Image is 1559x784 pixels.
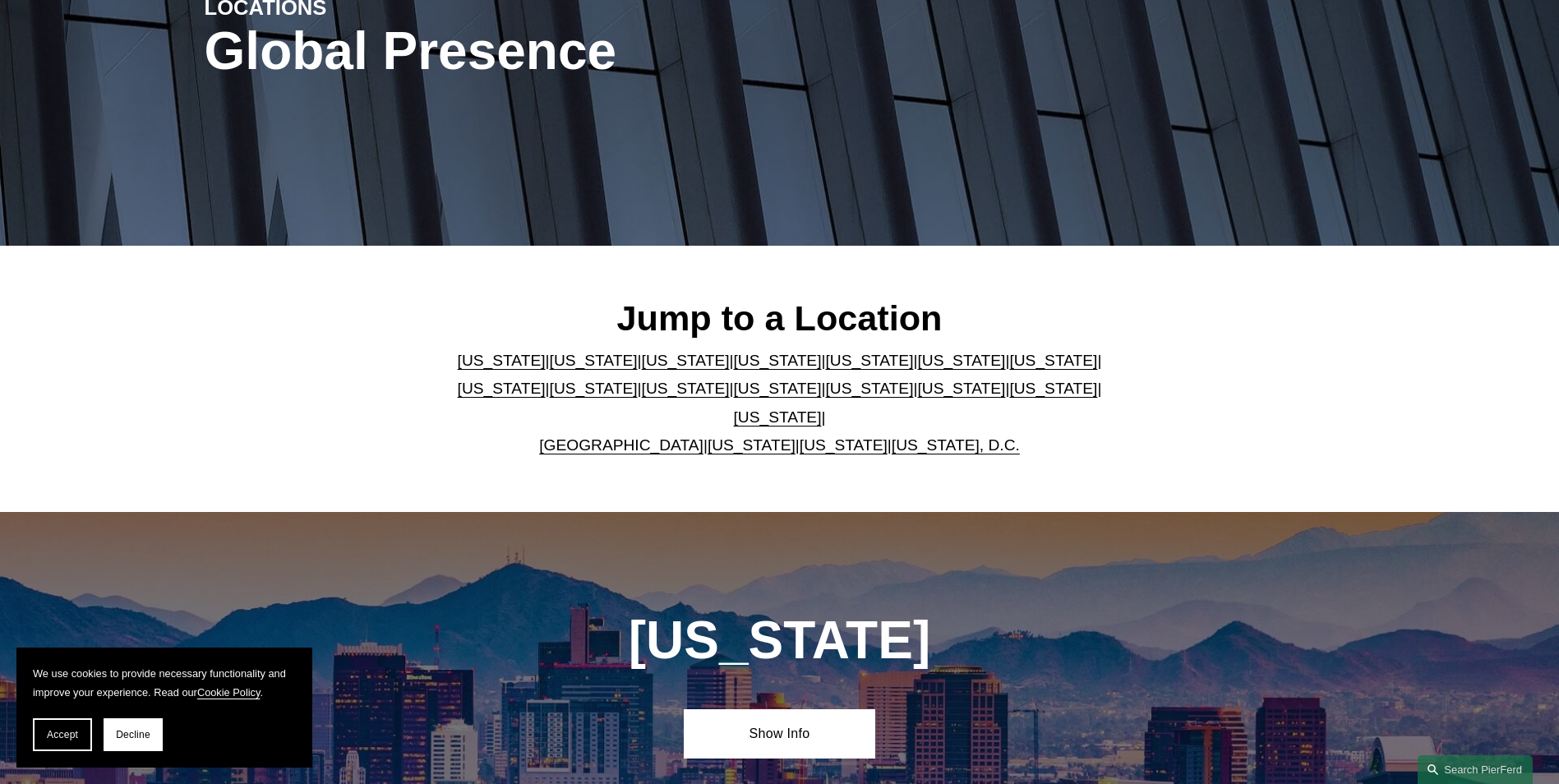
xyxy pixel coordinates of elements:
[16,648,312,768] section: Cookie banner
[116,729,150,740] span: Decline
[642,352,730,369] a: [US_STATE]
[33,664,296,702] p: We use cookies to provide necessary functionality and improve your experience. Read our .
[800,436,888,454] a: [US_STATE]
[1009,352,1097,369] a: [US_STATE]
[550,380,638,397] a: [US_STATE]
[642,380,730,397] a: [US_STATE]
[825,380,913,397] a: [US_STATE]
[892,436,1020,454] a: [US_STATE], D.C.
[708,436,796,454] a: [US_STATE]
[917,380,1005,397] a: [US_STATE]
[205,21,971,81] h1: Global Presence
[458,352,546,369] a: [US_STATE]
[684,709,875,759] a: Show Info
[734,408,822,426] a: [US_STATE]
[33,718,92,751] button: Accept
[550,352,638,369] a: [US_STATE]
[444,297,1115,339] h2: Jump to a Location
[458,380,546,397] a: [US_STATE]
[47,729,78,740] span: Accept
[540,611,1019,671] h1: [US_STATE]
[1009,380,1097,397] a: [US_STATE]
[1418,755,1533,784] a: Search this site
[734,380,822,397] a: [US_STATE]
[917,352,1005,369] a: [US_STATE]
[197,686,261,699] a: Cookie Policy
[734,352,822,369] a: [US_STATE]
[825,352,913,369] a: [US_STATE]
[539,436,703,454] a: [GEOGRAPHIC_DATA]
[444,347,1115,460] p: | | | | | | | | | | | | | | | | | |
[104,718,163,751] button: Decline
